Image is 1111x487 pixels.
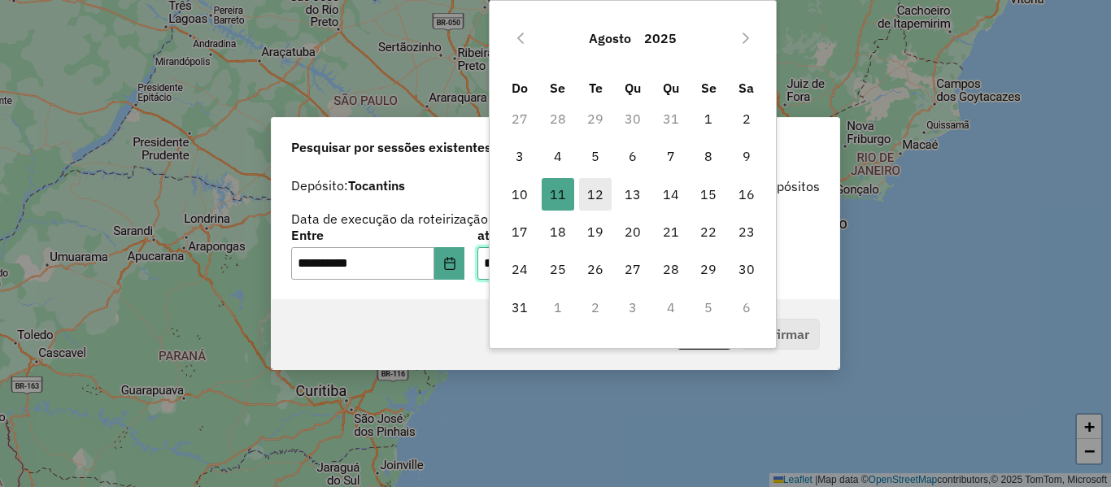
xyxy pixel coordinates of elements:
td: 19 [577,213,614,250]
span: 30 [730,253,763,285]
span: Pesquisar por sessões existentes [291,137,491,157]
label: Entre [291,225,464,245]
td: 22 [690,213,727,250]
td: 17 [501,213,538,250]
button: Choose Date [434,247,465,280]
span: Qu [663,80,679,96]
button: Next Month [733,25,759,51]
span: 25 [542,253,574,285]
span: Te [589,80,603,96]
td: 25 [539,250,577,288]
span: 5 [579,140,612,172]
td: 26 [577,250,614,288]
td: 3 [501,137,538,175]
strong: Tocantins [348,177,405,193]
span: 3 [503,140,536,172]
span: 10 [503,178,536,211]
span: Se [550,80,565,96]
span: 19 [579,215,612,248]
td: 5 [690,289,727,326]
span: 24 [503,253,536,285]
span: 6 [616,140,649,172]
td: 15 [690,176,727,213]
span: 17 [503,215,536,248]
td: 2 [727,100,765,137]
span: 9 [730,140,763,172]
td: 31 [652,100,690,137]
label: Data de execução da roteirização: [291,209,492,228]
span: 4 [542,140,574,172]
td: 28 [539,100,577,137]
label: até [477,225,651,245]
span: 16 [730,178,763,211]
span: 2 [730,102,763,135]
span: 27 [616,253,649,285]
td: 2 [577,289,614,326]
td: 4 [652,289,690,326]
span: 15 [692,178,725,211]
td: 31 [501,289,538,326]
span: 14 [655,178,687,211]
td: 4 [539,137,577,175]
span: Do [512,80,528,96]
button: Choose Year [638,19,683,58]
td: 21 [652,213,690,250]
td: 30 [727,250,765,288]
span: 21 [655,215,687,248]
td: 11 [539,176,577,213]
td: 5 [577,137,614,175]
span: 11 [542,178,574,211]
td: 9 [727,137,765,175]
span: 7 [655,140,687,172]
span: 8 [692,140,725,172]
span: Se [701,80,717,96]
td: 14 [652,176,690,213]
span: Qu [625,80,641,96]
td: 27 [501,100,538,137]
td: 10 [501,176,538,213]
span: 29 [692,253,725,285]
td: 12 [577,176,614,213]
td: 6 [727,289,765,326]
td: 1 [690,100,727,137]
td: 29 [577,100,614,137]
td: 28 [652,250,690,288]
span: 22 [692,215,725,248]
td: 13 [614,176,651,213]
button: Previous Month [508,25,534,51]
span: 26 [579,253,612,285]
span: Sa [738,80,754,96]
td: 30 [614,100,651,137]
td: 23 [727,213,765,250]
td: 3 [614,289,651,326]
button: Choose Month [582,19,638,58]
td: 8 [690,137,727,175]
td: 20 [614,213,651,250]
td: 1 [539,289,577,326]
td: 18 [539,213,577,250]
td: 6 [614,137,651,175]
td: 7 [652,137,690,175]
td: 16 [727,176,765,213]
td: 24 [501,250,538,288]
span: 13 [616,178,649,211]
span: 18 [542,215,574,248]
span: 20 [616,215,649,248]
span: 31 [503,291,536,324]
td: 29 [690,250,727,288]
span: 23 [730,215,763,248]
label: Depósito: [291,176,405,195]
span: 28 [655,253,687,285]
td: 27 [614,250,651,288]
span: 1 [692,102,725,135]
span: 12 [579,178,612,211]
